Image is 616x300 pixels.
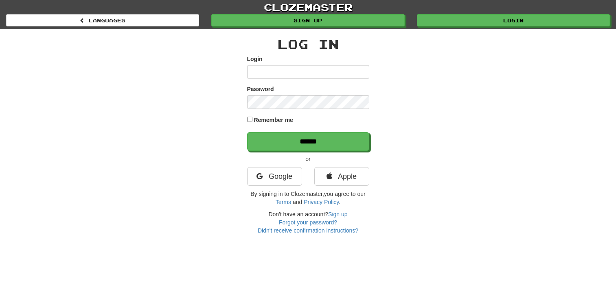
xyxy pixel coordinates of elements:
label: Remember me [254,116,293,124]
a: Privacy Policy [304,199,339,205]
a: Login [417,14,610,26]
a: Sign up [328,211,348,217]
label: Login [247,55,263,63]
a: Forgot your password? [279,219,337,226]
h2: Log In [247,37,369,51]
p: or [247,155,369,163]
div: Don ' t have an account ? [247,210,369,235]
a: Sign up [211,14,404,26]
a: Didn't receive confirmation instructions? [258,227,358,234]
a: Google [247,167,302,186]
p: By signing in to Clozemaster , you agree to our and . [247,190,369,206]
a: Terms [276,199,291,205]
a: Apple [314,167,369,186]
label: Password [247,85,274,93]
a: Languages [6,14,199,26]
